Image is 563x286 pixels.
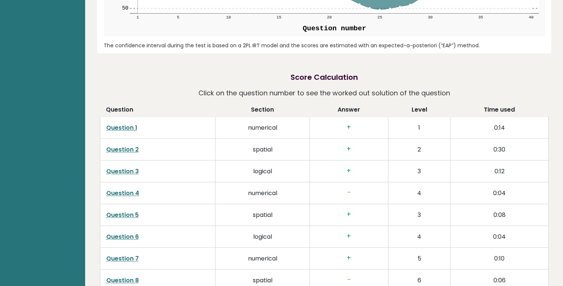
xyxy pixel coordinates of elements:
td: spatial [215,138,310,160]
text: 35 [478,15,483,19]
td: 4 [388,225,450,247]
text: Question number [302,24,366,33]
td: numerical [215,116,310,138]
td: 2 [388,138,450,160]
th: Time used [450,105,548,117]
h3: + [316,232,382,240]
th: Question [100,105,215,117]
a: Question 3 [106,167,139,176]
td: logical [215,225,310,247]
th: Level [388,105,450,117]
td: numerical [215,182,310,204]
text: 30 [428,15,432,19]
td: 5 [388,247,450,269]
a: Question 5 [106,211,139,219]
th: Section [215,105,310,117]
td: 0:12 [450,160,548,182]
a: Question 2 [106,145,139,154]
td: 3 [388,160,450,182]
text: 10 [226,15,231,19]
td: 0:04 [450,182,548,204]
td: 0:14 [450,116,548,138]
th: Answer [310,105,388,117]
text: 15 [276,15,281,19]
td: numerical [215,247,310,269]
div: The confidence interval during the test is based on a 2PL IRT model and the scores are estimated ... [104,42,545,50]
td: 0:04 [450,225,548,247]
td: 0:10 [450,247,548,269]
text: 1 [136,15,139,19]
a: Question 6 [106,232,139,241]
a: Question 8 [106,276,139,285]
h3: + [316,123,382,131]
text: 20 [327,15,332,19]
h3: + [316,145,382,153]
td: logical [215,160,310,182]
td: 3 [388,204,450,225]
a: Question 4 [106,189,139,197]
h3: - [316,189,382,197]
h3: - [316,276,382,284]
h2: Score Calculation [291,72,358,83]
text: 40 [529,15,533,19]
text: 5 [177,15,179,19]
a: Question 1 [106,123,137,132]
td: 0:30 [450,138,548,160]
text: 25 [377,15,382,19]
h3: + [316,211,382,218]
h3: + [316,167,382,175]
a: Question 7 [106,254,139,263]
td: 0:08 [450,204,548,225]
h3: + [316,254,382,262]
td: spatial [215,204,310,225]
td: 1 [388,116,450,138]
text: 50 [122,5,128,11]
p: Click on the question number to see the worked out solution of the question [198,86,450,100]
td: 4 [388,182,450,204]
